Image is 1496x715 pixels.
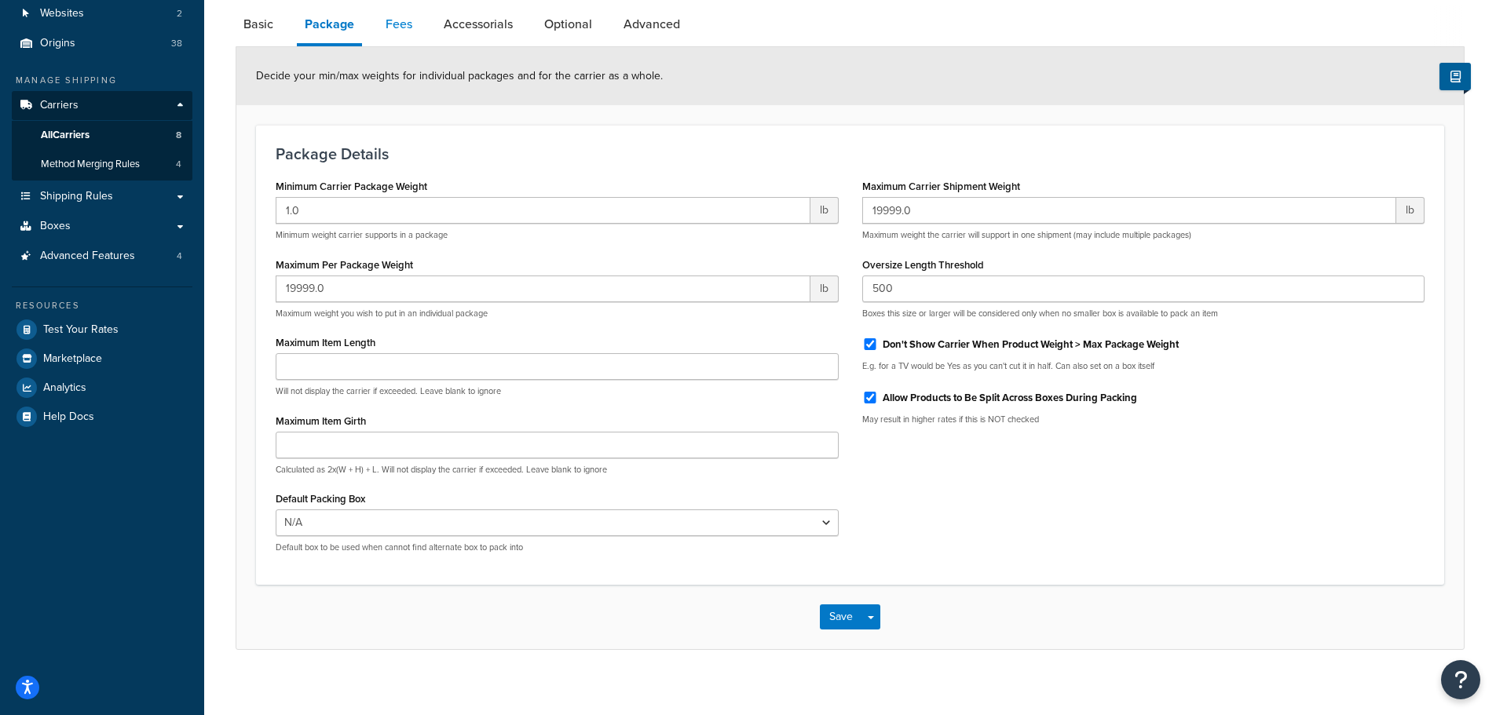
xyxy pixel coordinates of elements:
label: Default Packing Box [276,493,365,505]
p: Maximum weight you wish to put in an individual package [276,308,839,319]
a: Shipping Rules [12,182,192,211]
div: Resources [12,299,192,312]
a: Help Docs [12,403,192,431]
span: Boxes [40,220,71,233]
span: 2 [177,7,182,20]
p: Calculated as 2x(W + H) + L. Will not display the carrier if exceeded. Leave blank to ignore [276,464,839,476]
li: Method Merging Rules [12,150,192,179]
a: Optional [536,5,600,43]
p: Default box to be used when cannot find alternate box to pack into [276,542,839,553]
div: Manage Shipping [12,74,192,87]
span: Advanced Features [40,250,135,263]
span: Marketplace [43,352,102,366]
a: Method Merging Rules4 [12,150,192,179]
a: Basic [236,5,281,43]
a: Boxes [12,212,192,241]
a: Advanced Features4 [12,242,192,271]
span: Test Your Rates [43,323,119,337]
a: Package [297,5,362,46]
span: Origins [40,37,75,50]
span: 4 [177,250,182,263]
a: Accessorials [436,5,521,43]
a: Advanced [616,5,688,43]
p: Maximum weight the carrier will support in one shipment (may include multiple packages) [862,229,1425,241]
button: Open Resource Center [1441,660,1480,699]
label: Maximum Item Length [276,337,375,348]
p: Minimum weight carrier supports in a package [276,229,839,241]
p: Boxes this size or larger will be considered only when no smaller box is available to pack an item [862,308,1425,319]
span: Analytics [43,381,86,395]
li: Advanced Features [12,242,192,271]
span: Decide your min/max weights for individual packages and for the carrier as a whole. [256,67,663,84]
span: Websites [40,7,84,20]
label: Maximum Carrier Shipment Weight [862,181,1020,192]
span: 38 [171,37,182,50]
p: Will not display the carrier if exceeded. Leave blank to ignore [276,385,839,397]
a: Marketplace [12,345,192,373]
h3: Package Details [276,145,1425,162]
a: Test Your Rates [12,316,192,344]
span: Carriers [40,99,79,112]
span: All Carriers [41,129,90,142]
p: E.g. for a TV would be Yes as you can't cut it in half. Can also set on a box itself [862,360,1425,372]
li: Carriers [12,91,192,181]
a: Fees [378,5,420,43]
span: lb [810,197,839,224]
span: Shipping Rules [40,190,113,203]
button: Save [820,604,862,629]
span: lb [1396,197,1425,224]
button: Show Help Docs [1439,63,1471,90]
a: Analytics [12,374,192,402]
a: Origins38 [12,29,192,58]
span: Method Merging Rules [41,158,140,171]
span: 4 [176,158,181,171]
span: Help Docs [43,410,94,424]
label: Oversize Length Threshold [862,259,984,271]
label: Allow Products to Be Split Across Boxes During Packing [883,391,1137,405]
span: lb [810,275,839,302]
label: Minimum Carrier Package Weight [276,181,427,192]
span: 8 [176,129,181,142]
label: Don't Show Carrier When Product Weight > Max Package Weight [883,337,1179,352]
p: May result in higher rates if this is NOT checked [862,414,1425,425]
li: Origins [12,29,192,58]
label: Maximum Per Package Weight [276,259,413,271]
label: Maximum Item Girth [276,415,366,427]
a: Carriers [12,91,192,120]
a: AllCarriers8 [12,121,192,150]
